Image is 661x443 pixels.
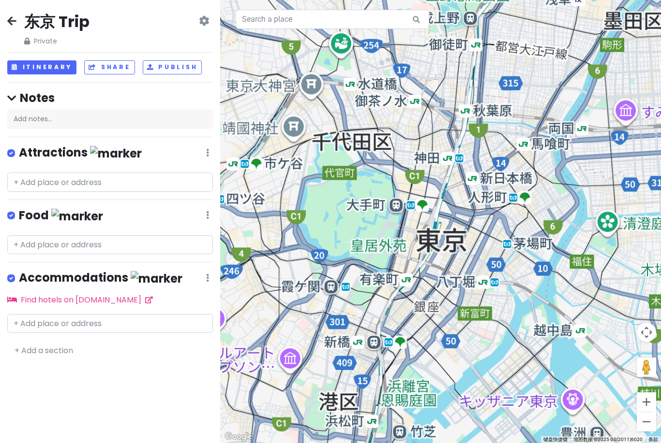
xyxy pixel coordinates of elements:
a: Find hotels on [DOMAIN_NAME] [7,294,153,305]
img: Google [223,430,255,443]
img: marker [90,146,142,161]
input: + Add place or address [7,172,213,192]
span: 地图数据 ©2025 GS(2011)6020 [573,437,643,442]
a: 在 Google 地图中打开此区域（会打开一个新窗口） [223,430,255,443]
input: Search a place [236,10,429,29]
button: Share [84,60,135,74]
h4: Accommodations [19,270,182,286]
button: 键盘快捷键 [543,436,568,443]
h4: Notes [7,90,213,105]
h2: 东京 Trip [24,12,90,32]
img: marker [131,271,182,286]
h4: Attractions [19,145,142,161]
button: 将街景小人拖到地图上以打开街景 [637,357,656,377]
a: + Add a section [15,345,73,356]
span: Private [24,36,90,46]
button: Itinerary [7,60,76,74]
div: Add notes... [7,109,213,129]
input: + Add place or address [7,235,213,255]
button: 缩小 [637,412,656,431]
h4: Food [19,208,103,224]
a: 条款 [648,437,658,442]
button: 放大 [637,392,656,412]
img: marker [51,209,103,224]
button: Publish [143,60,202,74]
input: + Add place or address [7,314,213,333]
button: 地图镜头控件 [637,323,656,342]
